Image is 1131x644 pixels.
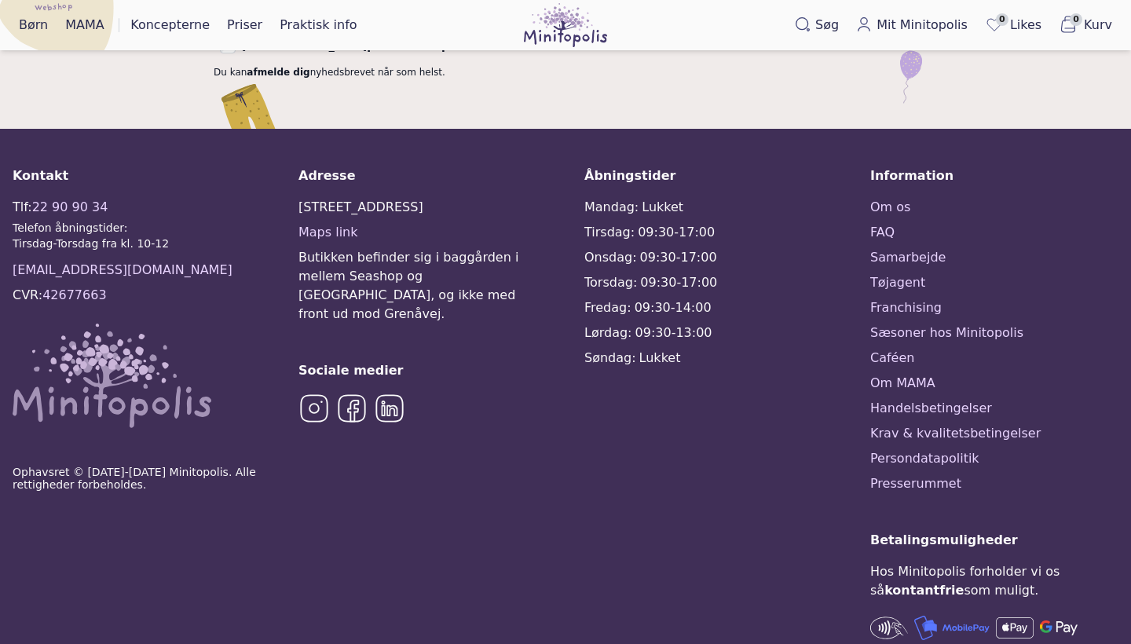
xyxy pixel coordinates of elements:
div: Tirsdag-Torsdag fra kl. 10-12 [13,236,169,251]
a: Persondatapolitik [870,449,1118,468]
div: Sociale medier [298,361,547,380]
p: Ophavsret © [DATE]-[DATE] Minitopolis. Alle rettigheder forbeholdes. [13,466,261,491]
a: Om MAMA [870,374,1118,393]
span: 0 [1070,13,1082,26]
img: Minitopolis logo [524,3,608,47]
a: [EMAIL_ADDRESS][DOMAIN_NAME] [13,261,232,280]
img: Minitopolis logo [13,324,211,428]
a: FAQ [870,223,1118,242]
img: LinkedIn icon [374,393,405,424]
span: Torsdag: [584,275,637,290]
a: Krav & kvalitetsbetingelser [870,424,1118,443]
span: Lukket [639,350,681,365]
div: Kontakt [13,166,261,185]
div: Hos Minitopolis forholder vi os så som muligt. [870,562,1118,600]
a: Tøjagent [870,273,1118,292]
a: 42677663 [42,287,106,302]
span: 09:30-17:00 [640,275,717,290]
div: Telefon åbningstider: [13,220,169,236]
a: Franchising [870,298,1118,317]
span: 09:30-14:00 [635,300,712,315]
span: Fredag: [584,300,631,315]
a: Maps link [298,225,357,240]
a: Priser [221,13,269,38]
img: Contantless [870,616,908,640]
div: Du kan nyhedsbrevet når som helst. [214,66,917,79]
span: Kurv [1084,16,1112,35]
span: Tirsdag: [584,225,635,240]
button: Søg [789,13,845,38]
span: Mandag: [584,199,639,214]
a: Mit Minitopolis [850,13,974,38]
div: CVR: [13,286,107,305]
a: Handelsbetingelser [870,399,1118,418]
a: Caféen [870,349,1118,368]
span: kontantfrie [884,583,964,598]
a: Sæsoner hos Minitopolis [870,324,1118,342]
span: 09:30-17:00 [640,250,717,265]
a: MAMA [59,13,111,38]
a: Presserummet [870,474,1118,493]
a: Om os [870,198,1118,217]
div: Adresse [298,166,547,185]
span: Lørdag: [584,325,632,340]
span: Søndag: [584,350,636,365]
a: 0Likes [979,12,1048,38]
a: afmelde dig [247,67,309,78]
img: Facebook icon [336,393,368,424]
img: Instagram icon [298,393,330,424]
span: Mit Minitopolis [877,16,968,35]
img: Mobile Pay logo [914,616,990,640]
a: 22 90 90 34 [32,199,108,214]
span: 09:30-17:00 [638,225,715,240]
a: Koncepterne [124,13,216,38]
div: Information [870,166,1118,185]
a: Samarbejde [870,248,1118,267]
button: 0Kurv [1052,12,1118,38]
div: [STREET_ADDRESS] [298,198,547,217]
a: Børn [13,13,54,38]
div: Betalingsmuligheder [870,531,1118,550]
span: Søg [815,16,839,35]
span: 0 [996,13,1008,26]
span: Onsdag: [584,250,637,265]
span: Likes [1010,16,1041,35]
span: 09:30-13:00 [635,325,712,340]
span: Lukket [642,199,683,214]
div: Åbningstider [584,166,717,185]
a: Praktisk info [273,13,363,38]
span: Butikken befinder sig i baggården i mellem Seashop og [GEOGRAPHIC_DATA], og ikke med front ud mod... [298,248,547,324]
div: Tlf: [13,198,169,217]
img: Google Pay logo [1040,616,1078,640]
img: Apple Pay logo [996,616,1034,640]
